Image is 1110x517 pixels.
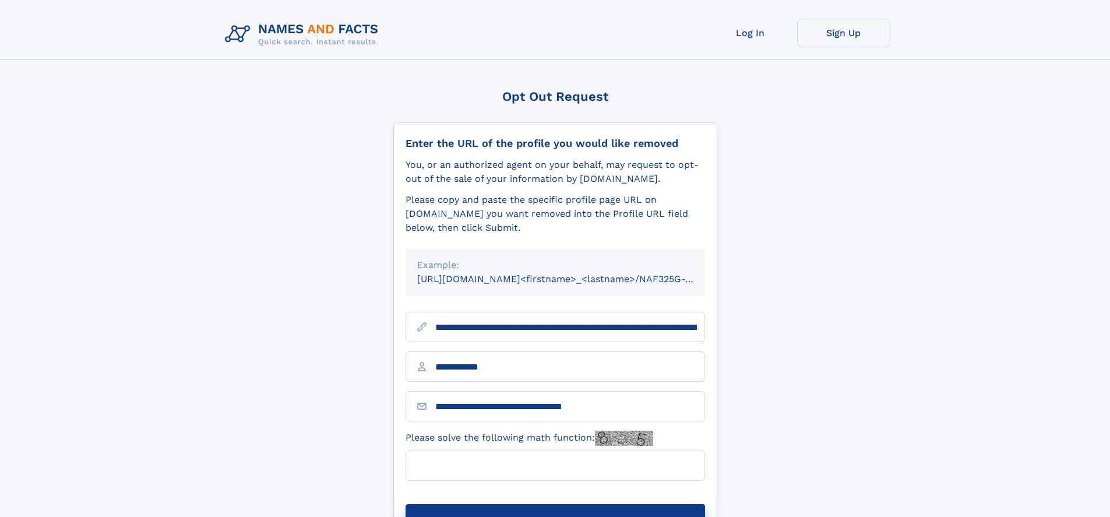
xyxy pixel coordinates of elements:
[406,137,705,150] div: Enter the URL of the profile you would like removed
[220,19,388,50] img: Logo Names and Facts
[417,258,693,272] div: Example:
[393,89,717,104] div: Opt Out Request
[406,193,705,235] div: Please copy and paste the specific profile page URL on [DOMAIN_NAME] you want removed into the Pr...
[406,431,653,446] label: Please solve the following math function:
[704,19,797,47] a: Log In
[797,19,890,47] a: Sign Up
[417,273,727,284] small: [URL][DOMAIN_NAME]<firstname>_<lastname>/NAF325G-xxxxxxxx
[406,158,705,186] div: You, or an authorized agent on your behalf, may request to opt-out of the sale of your informatio...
